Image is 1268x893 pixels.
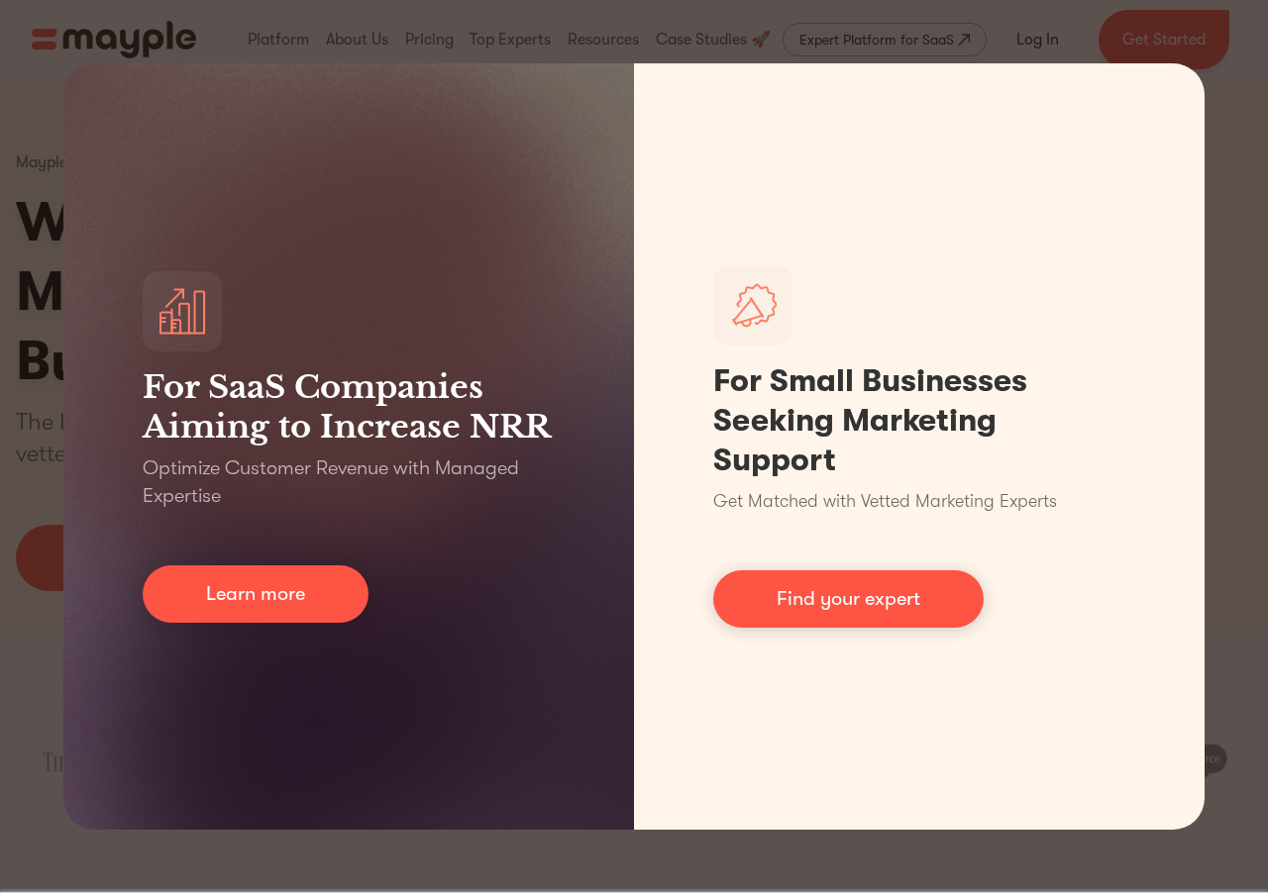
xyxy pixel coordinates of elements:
p: Get Matched with Vetted Marketing Experts [713,488,1057,515]
a: Find your expert [713,570,984,628]
a: Learn more [143,565,369,623]
h3: For SaaS Companies Aiming to Increase NRR [143,367,555,446]
p: Optimize Customer Revenue with Managed Expertise [143,454,555,510]
h1: For Small Businesses Seeking Marketing Support [713,361,1125,480]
